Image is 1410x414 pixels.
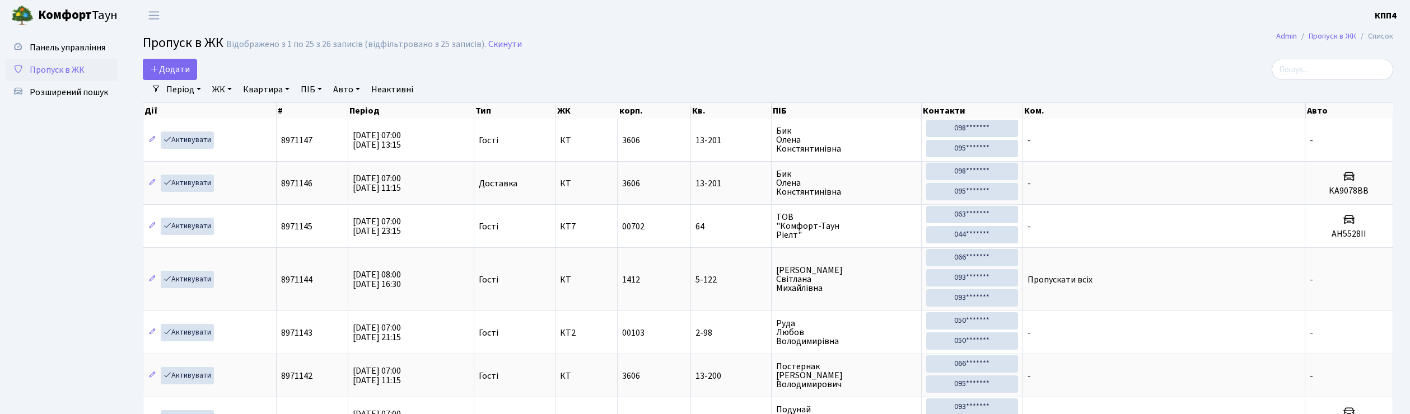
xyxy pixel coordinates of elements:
[1375,10,1397,22] b: КПП4
[479,136,498,145] span: Гості
[1028,177,1031,190] span: -
[38,6,92,24] b: Комфорт
[1309,30,1356,42] a: Пропуск в ЖК
[556,103,618,119] th: ЖК
[695,222,767,231] span: 64
[776,126,917,153] span: Бик Олена Констянтинівна
[622,177,640,190] span: 3606
[1310,186,1388,196] h5: KA9078BB
[30,64,85,76] span: Пропуск в ЖК
[348,103,474,119] th: Період
[6,81,118,103] a: Розширений пошук
[772,103,922,119] th: ПІБ
[691,103,772,119] th: Кв.
[6,59,118,81] a: Пропуск в ЖК
[277,103,348,119] th: #
[281,370,312,382] span: 8971142
[38,6,118,25] span: Таун
[1028,327,1031,339] span: -
[208,80,236,99] a: ЖК
[1356,30,1393,43] li: Список
[695,275,767,284] span: 5-122
[143,33,223,53] span: Пропуск в ЖК
[161,324,214,341] a: Активувати
[226,39,486,50] div: Відображено з 1 по 25 з 26 записів (відфільтровано з 25 записів).
[695,136,767,145] span: 13-201
[622,370,640,382] span: 3606
[695,179,767,188] span: 13-201
[776,213,917,239] span: ТОВ "Комфорт-Таун Ріелт"
[30,86,108,98] span: Розширений пошук
[161,175,214,192] a: Активувати
[1310,229,1388,239] h5: АН5528ІІ
[695,371,767,380] span: 13-200
[560,136,613,145] span: КТ
[479,371,498,380] span: Гості
[1310,274,1313,286] span: -
[479,222,498,231] span: Гості
[239,80,294,99] a: Квартира
[1276,30,1297,42] a: Admin
[11,4,34,27] img: logo.png
[776,362,917,389] span: Постернак [PERSON_NAME] Володимирович
[1259,25,1410,48] nav: breadcrumb
[622,327,645,339] span: 00103
[281,134,312,147] span: 8971147
[622,220,645,233] span: 00702
[922,103,1023,119] th: Контакти
[6,36,118,59] a: Панель управління
[479,179,517,188] span: Доставка
[560,328,613,337] span: КТ2
[161,218,214,235] a: Активувати
[143,59,197,80] a: Додати
[150,63,190,76] span: Додати
[776,170,917,196] span: Бик Олена Констянтинівна
[1028,274,1092,286] span: Пропускати всіх
[281,177,312,190] span: 8971146
[1310,134,1313,147] span: -
[618,103,691,119] th: корп.
[1272,59,1393,80] input: Пошук...
[488,39,522,50] a: Скинути
[281,220,312,233] span: 8971145
[776,319,917,346] span: Руда Любов Володимирівна
[367,80,418,99] a: Неактивні
[479,275,498,284] span: Гості
[143,103,277,119] th: Дії
[329,80,365,99] a: Авто
[353,322,401,344] span: [DATE] 07:00 [DATE] 21:15
[353,129,401,151] span: [DATE] 07:00 [DATE] 13:15
[1310,327,1313,339] span: -
[560,371,613,380] span: КТ
[474,103,555,119] th: Тип
[353,172,401,194] span: [DATE] 07:00 [DATE] 11:15
[140,6,168,25] button: Переключити навігацію
[1310,370,1313,382] span: -
[1028,134,1031,147] span: -
[479,328,498,337] span: Гості
[1375,9,1397,22] a: КПП4
[353,269,401,290] span: [DATE] 08:00 [DATE] 16:30
[161,367,214,384] a: Активувати
[1028,220,1031,233] span: -
[162,80,206,99] a: Період
[776,266,917,293] span: [PERSON_NAME] Світлана Михайлівна
[296,80,326,99] a: ПІБ
[30,41,105,54] span: Панель управління
[281,327,312,339] span: 8971143
[695,328,767,337] span: 2-98
[353,365,401,387] span: [DATE] 07:00 [DATE] 11:15
[161,131,214,149] a: Активувати
[622,274,640,286] span: 1412
[281,274,312,286] span: 8971144
[560,179,613,188] span: КТ
[1306,103,1394,119] th: Авто
[161,271,214,288] a: Активувати
[353,215,401,237] span: [DATE] 07:00 [DATE] 23:15
[560,275,613,284] span: КТ
[560,222,613,231] span: КТ7
[622,134,640,147] span: 3606
[1023,103,1305,119] th: Ком.
[1028,370,1031,382] span: -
